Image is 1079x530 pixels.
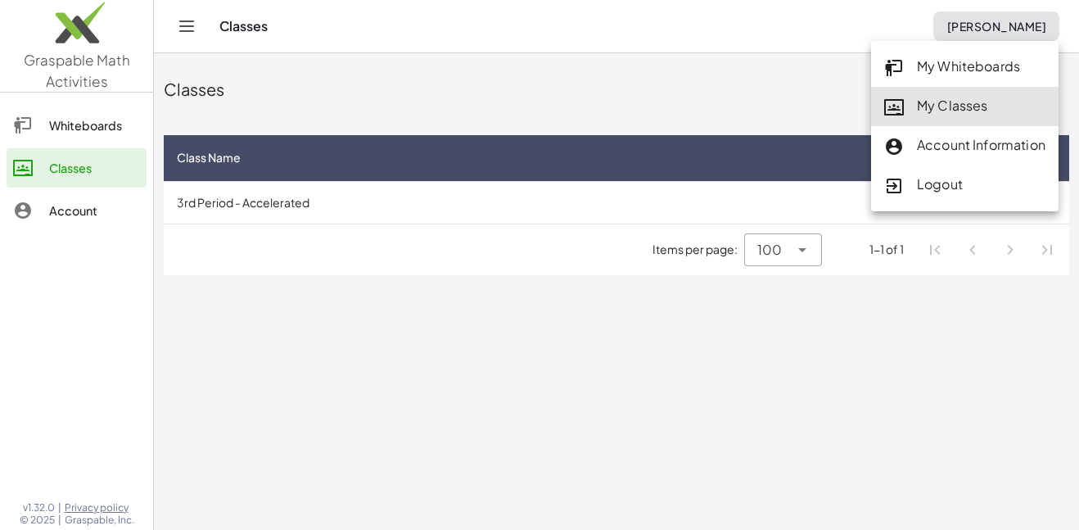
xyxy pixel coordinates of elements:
td: 3rd Period - Accelerated [164,181,975,224]
a: Classes [7,148,147,188]
nav: Pagination Navigation [917,231,1066,269]
button: [PERSON_NAME] [933,11,1059,41]
span: Graspable Math Activities [24,51,130,90]
button: Toggle navigation [174,13,200,39]
span: v1.32.0 [23,501,55,514]
span: Items per page: [652,241,744,258]
a: Whiteboards [7,106,147,145]
span: © 2025 [20,514,55,527]
div: Classes [49,158,140,178]
span: Class Name [177,149,241,166]
a: Privacy policy [65,501,134,514]
span: | [58,501,61,514]
a: My Whiteboards [871,48,1059,87]
div: My Whiteboards [884,57,1045,78]
div: My Classes [884,96,1045,117]
div: Account [49,201,140,220]
div: Account Information [884,135,1045,156]
a: My Classes [871,87,1059,126]
a: Account [7,191,147,230]
div: 1-1 of 1 [869,241,904,258]
span: 100 [757,240,782,260]
span: Graspable, Inc. [65,514,134,527]
span: [PERSON_NAME] [946,19,1046,34]
div: Classes [164,78,1069,101]
span: | [58,514,61,527]
div: Logout [884,174,1045,196]
div: Whiteboards [49,116,140,135]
